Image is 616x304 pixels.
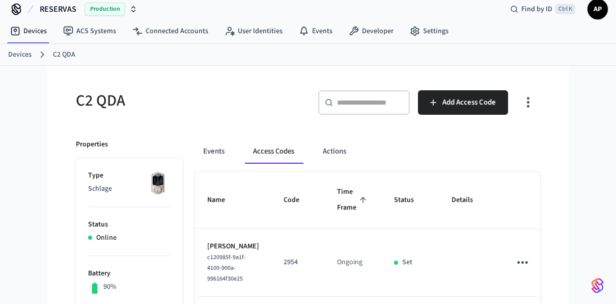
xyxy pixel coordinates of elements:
span: Code [284,192,313,208]
span: Details [452,192,486,208]
p: Properties [76,139,108,150]
span: Status [394,192,427,208]
span: Add Access Code [442,96,496,109]
p: Set [402,257,412,268]
a: Settings [402,22,457,40]
div: ant example [195,139,540,164]
p: Online [96,233,117,243]
button: Events [195,139,233,164]
p: Type [88,170,171,181]
span: RESERVAS [40,3,76,15]
a: User Identities [216,22,291,40]
span: Production [85,3,125,16]
a: Devices [8,49,32,60]
a: Developer [341,22,402,40]
h5: C2 QDA [76,90,302,111]
span: c120985f-9a1f-4100-900a-996164f30e25 [207,253,246,283]
table: sticky table [195,172,575,297]
td: Ongoing [325,229,382,297]
span: Ctrl K [555,4,575,14]
button: Actions [315,139,354,164]
a: Events [291,22,341,40]
p: Status [88,219,171,230]
button: Add Access Code [418,90,508,115]
img: SeamLogoGradient.69752ec5.svg [592,277,604,294]
p: Battery [88,268,171,279]
img: Schlage Sense Smart Deadbolt with Camelot Trim, Front [145,170,171,196]
a: C2 QDA [53,49,75,60]
a: ACS Systems [55,22,124,40]
p: 2954 [284,257,313,268]
span: Find by ID [521,4,552,14]
span: Name [207,192,238,208]
a: Devices [2,22,55,40]
a: Connected Accounts [124,22,216,40]
p: [PERSON_NAME] [207,241,259,252]
span: Time Frame [337,184,370,216]
button: Access Codes [245,139,302,164]
p: Schlage [88,184,171,194]
p: 90% [103,282,117,292]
